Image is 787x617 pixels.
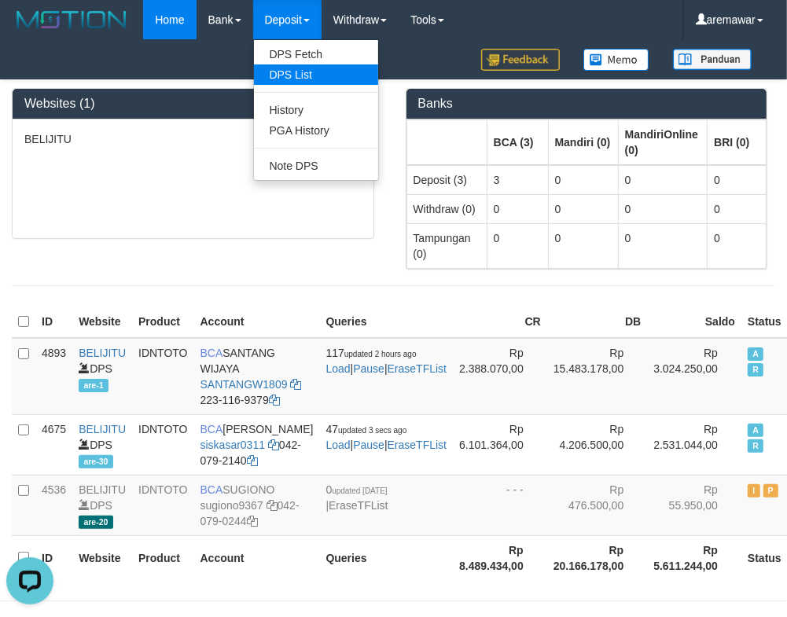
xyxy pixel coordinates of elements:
[406,119,487,165] th: Group: activate to sort column ascending
[79,516,113,529] span: are-20
[406,165,487,195] td: Deposit (3)
[247,454,258,467] a: Copy 0420792140 to clipboard
[326,423,407,435] span: 47
[388,439,447,451] a: EraseTFList
[481,49,560,71] img: Feedback.jpg
[254,120,378,141] a: PGA History
[254,156,378,176] a: Note DPS
[548,223,618,268] td: 0
[326,362,351,375] a: Load
[254,100,378,120] a: History
[618,119,708,165] th: Group: activate to sort column ascending
[748,484,760,498] span: Inactive
[194,307,320,338] th: Account
[35,338,72,415] td: 4893
[194,414,320,475] td: [PERSON_NAME] 042-079-2140
[344,350,417,358] span: updated 2 hours ago
[79,379,108,392] span: are-1
[547,475,648,535] td: Rp 476.500,00
[708,165,767,195] td: 0
[200,347,223,359] span: BCA
[406,194,487,223] td: Withdraw (0)
[35,307,72,338] th: ID
[72,535,132,580] th: Website
[200,499,263,512] a: sugiono9367
[548,165,618,195] td: 0
[6,6,53,53] button: Open LiveChat chat widget
[132,535,194,580] th: Product
[194,338,320,415] td: SANTANG WIJAYA 223-116-9379
[547,414,648,475] td: Rp 4.206.500,00
[200,439,266,451] a: siskasar0311
[618,223,708,268] td: 0
[353,439,384,451] a: Pause
[35,535,72,580] th: ID
[748,439,763,453] span: Running
[673,49,752,70] img: panduan.png
[194,475,320,535] td: SUGIONO 042-079-0244
[320,535,454,580] th: Queries
[326,483,388,496] span: 0
[200,378,288,391] a: SANTANGW1809
[708,223,767,268] td: 0
[194,535,320,580] th: Account
[35,414,72,475] td: 4675
[72,307,132,338] th: Website
[132,414,194,475] td: IDNTOTO
[326,347,417,359] span: 117
[79,347,126,359] a: BELIJITU
[79,483,126,496] a: BELIJITU
[547,307,648,338] th: DB
[388,362,447,375] a: EraseTFList
[547,338,648,415] td: Rp 15.483.178,00
[79,423,126,435] a: BELIJITU
[267,499,278,512] a: Copy sugiono9367 to clipboard
[329,499,388,512] a: EraseTFList
[647,535,741,580] th: Rp 5.611.244,00
[647,338,741,415] td: Rp 3.024.250,00
[487,223,548,268] td: 0
[548,194,618,223] td: 0
[35,475,72,535] td: 4536
[708,119,767,165] th: Group: activate to sort column ascending
[332,487,387,495] span: updated [DATE]
[72,475,132,535] td: DPS
[618,194,708,223] td: 0
[453,338,547,415] td: Rp 2.388.070,00
[647,414,741,475] td: Rp 2.531.044,00
[24,131,362,147] p: BELIJITU
[254,44,378,64] a: DPS Fetch
[72,338,132,415] td: DPS
[132,338,194,415] td: IDNTOTO
[763,484,779,498] span: Paused
[618,165,708,195] td: 0
[254,64,378,85] a: DPS List
[453,475,547,535] td: - - -
[406,223,487,268] td: Tampungan (0)
[200,423,223,435] span: BCA
[269,394,280,406] a: Copy 2231169379 to clipboard
[72,414,132,475] td: DPS
[748,347,763,361] span: Active
[418,97,756,111] h3: Banks
[548,119,618,165] th: Group: activate to sort column ascending
[132,475,194,535] td: IDNTOTO
[132,307,194,338] th: Product
[547,535,648,580] th: Rp 20.166.178,00
[326,483,388,512] span: |
[326,423,447,451] span: | |
[453,307,547,338] th: CR
[353,362,384,375] a: Pause
[647,307,741,338] th: Saldo
[748,363,763,376] span: Running
[290,378,301,391] a: Copy SANTANGW1809 to clipboard
[326,347,447,375] span: | |
[320,307,454,338] th: Queries
[247,515,258,527] a: Copy 0420790244 to clipboard
[583,49,649,71] img: Button%20Memo.svg
[453,535,547,580] th: Rp 8.489.434,00
[647,475,741,535] td: Rp 55.950,00
[200,483,223,496] span: BCA
[708,194,767,223] td: 0
[79,455,113,468] span: are-30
